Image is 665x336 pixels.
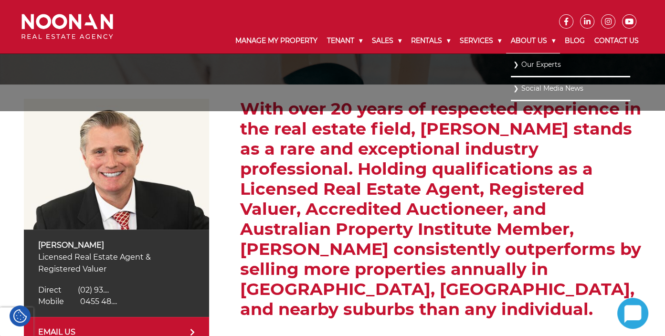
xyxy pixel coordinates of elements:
[78,285,109,294] span: (02) 93....
[24,99,209,230] img: David Hughes
[38,297,117,306] a: Click to reveal phone number
[455,29,506,53] a: Services
[506,29,560,53] a: About Us
[560,29,590,53] a: Blog
[38,297,64,306] span: Mobile
[367,29,406,53] a: Sales
[80,297,117,306] span: 0455 48....
[322,29,367,53] a: Tenant
[38,251,195,275] p: Licensed Real Estate Agent & Registered Valuer
[38,285,62,294] span: Direct
[513,82,628,95] a: Social Media News
[513,58,628,71] a: Our Experts
[38,239,195,251] p: [PERSON_NAME]
[10,305,31,326] div: Cookie Settings
[240,99,641,319] h2: With over 20 years of respected experience in the real estate field, [PERSON_NAME] stands as a ra...
[38,285,109,294] a: Click to reveal phone number
[406,29,455,53] a: Rentals
[590,29,644,53] a: Contact Us
[231,29,322,53] a: Manage My Property
[21,14,113,39] img: Noonan Real Estate Agency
